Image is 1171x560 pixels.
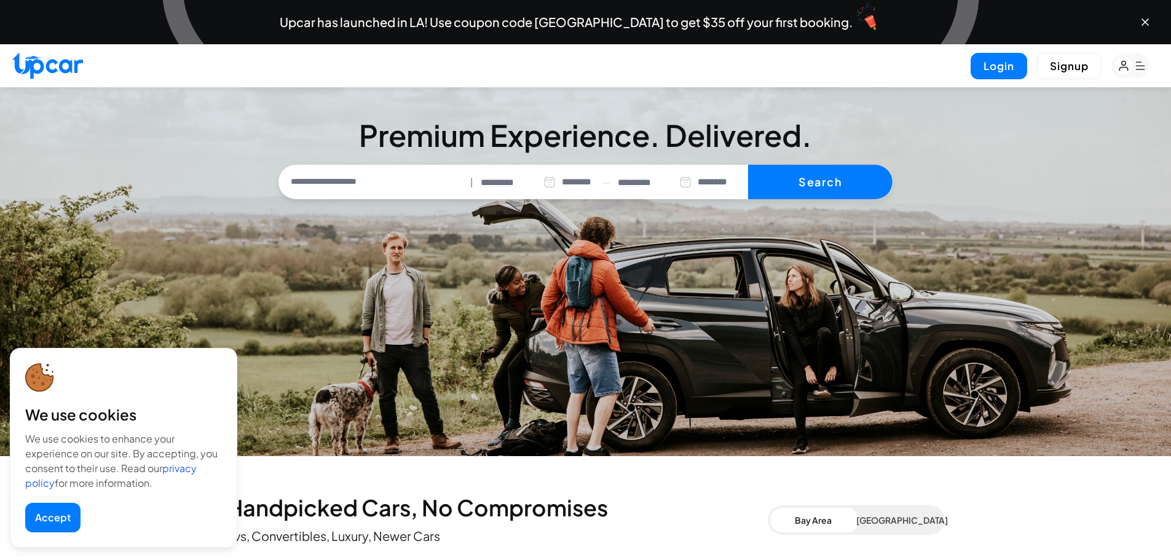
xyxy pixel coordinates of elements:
[227,495,768,520] h2: Handpicked Cars, No Compromises
[12,52,83,79] img: Upcar Logo
[770,508,856,532] button: Bay Area
[971,53,1027,79] button: Login
[1139,16,1151,28] button: Close banner
[25,432,222,491] div: We use cookies to enhance your experience on our site. By accepting, you consent to their use. Re...
[227,527,768,545] p: Evs, Convertibles, Luxury, Newer Cars
[280,16,853,28] span: Upcar has launched in LA! Use coupon code [GEOGRAPHIC_DATA] to get $35 off your first booking.
[856,508,942,532] button: [GEOGRAPHIC_DATA]
[278,120,893,150] h3: Premium Experience. Delivered.
[748,165,893,199] button: Search
[1037,53,1102,79] button: Signup
[602,175,610,189] span: —
[25,503,81,532] button: Accept
[25,404,222,424] div: We use cookies
[470,175,473,189] span: |
[25,363,54,392] img: cookie-icon.svg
